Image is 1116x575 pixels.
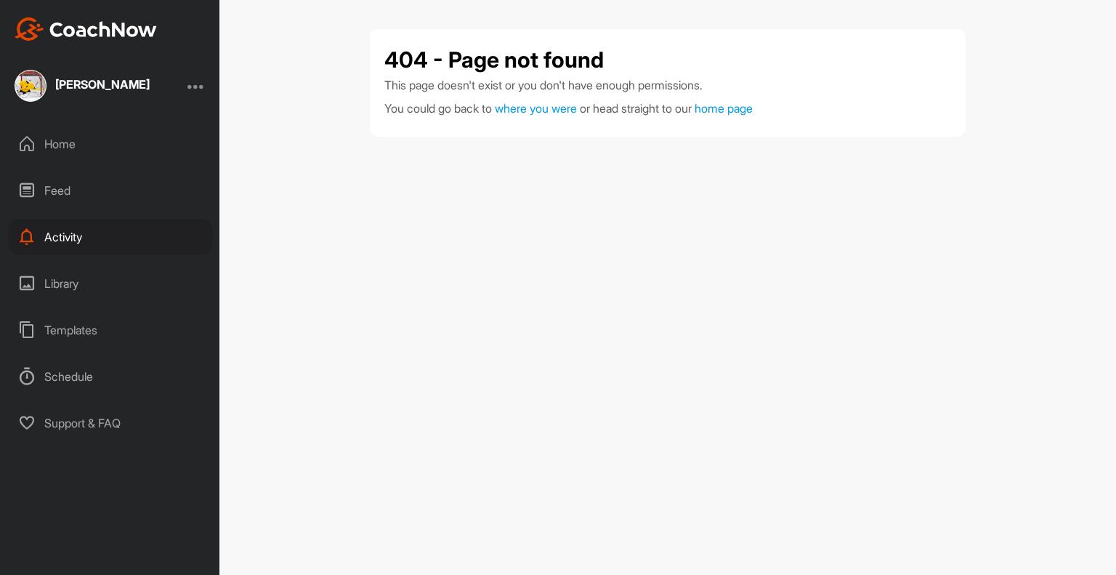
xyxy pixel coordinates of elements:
img: CoachNow [15,17,157,41]
div: Templates [8,312,213,348]
a: home page [695,101,753,116]
p: You could go back to or head straight to our [384,100,951,117]
h1: 404 - Page not found [384,44,604,76]
div: Activity [8,219,213,255]
img: square_7f3facfd03772a792a222005a6e09923.jpg [15,70,46,102]
div: Support & FAQ [8,405,213,441]
div: Home [8,126,213,162]
div: Feed [8,172,213,209]
p: This page doesn't exist or you don't have enough permissions. [384,76,951,94]
div: [PERSON_NAME] [55,79,150,90]
div: Library [8,265,213,302]
span: where you were [495,101,577,116]
div: Schedule [8,358,213,395]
